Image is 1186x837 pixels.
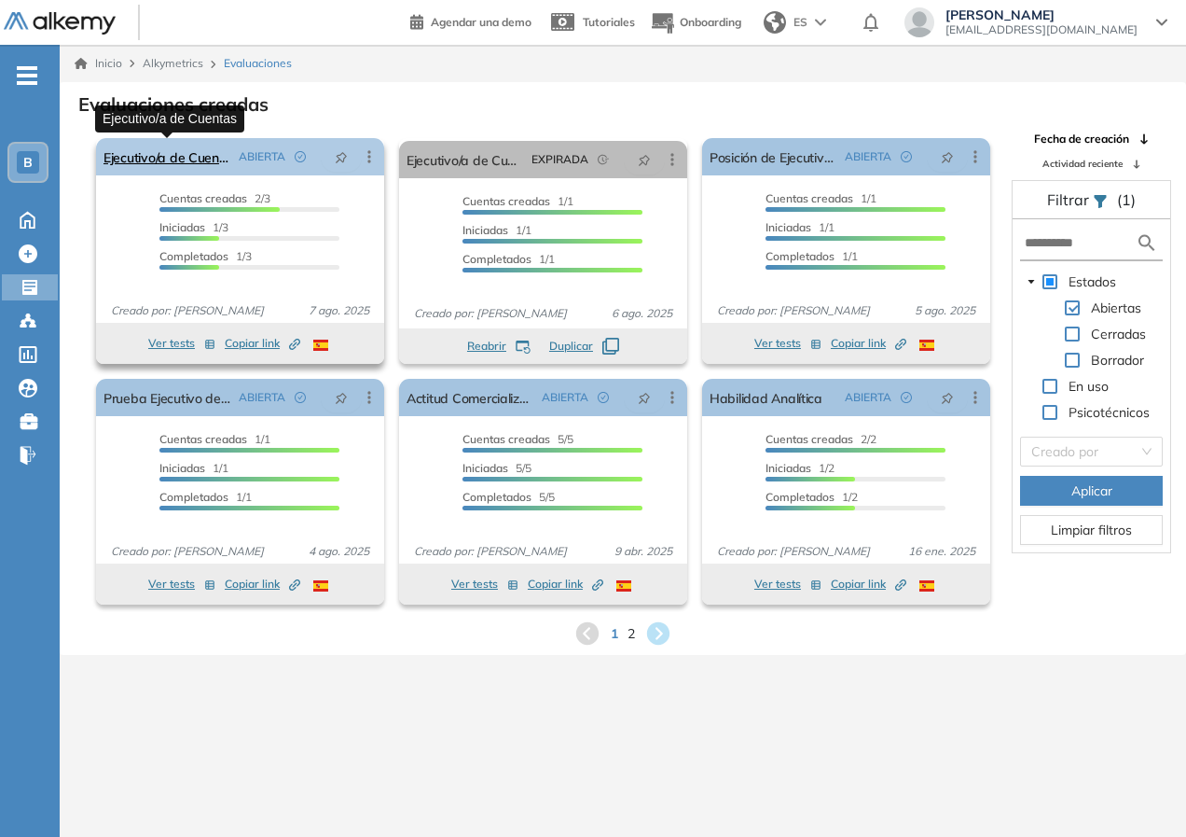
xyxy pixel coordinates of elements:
span: check-circle [901,151,912,162]
span: Aplicar [1071,481,1112,501]
button: Limpiar filtros [1020,515,1163,545]
span: Completados [765,249,834,263]
img: ESP [313,580,328,592]
span: Copiar link [831,576,906,593]
span: pushpin [941,149,954,164]
span: Abiertas [1087,297,1145,319]
a: Ejecutivo/a de Cuentas [407,141,524,178]
img: Logo [4,12,116,35]
a: Inicio [75,55,122,72]
span: ABIERTA [845,148,891,165]
button: pushpin [624,145,665,174]
span: pushpin [335,390,348,405]
span: Copiar link [831,335,906,352]
span: 5/5 [462,432,573,446]
span: 1/1 [462,223,531,237]
button: pushpin [321,142,362,172]
span: [PERSON_NAME] [945,7,1138,22]
span: Iniciadas [462,461,508,475]
span: ABIERTA [239,389,285,406]
span: Psicotécnicos [1065,401,1153,424]
span: Abiertas [1091,300,1141,316]
span: Iniciadas [159,220,205,234]
span: Filtrar [1047,190,1093,209]
span: 1/3 [159,220,228,234]
span: 1/1 [765,220,834,234]
button: Ver tests [451,573,518,595]
img: ESP [919,580,934,592]
img: search icon [1136,231,1158,255]
span: Completados [765,490,834,504]
span: caret-down [1027,277,1036,286]
span: Estados [1069,273,1116,290]
button: Copiar link [831,332,906,355]
span: Cerradas [1091,326,1146,342]
a: Agendar una demo [410,9,531,32]
span: 1/1 [462,252,555,266]
span: check-circle [598,392,609,403]
span: Borrador [1087,349,1148,371]
span: 1/3 [159,249,252,263]
button: pushpin [321,383,362,412]
span: Iniciadas [765,220,811,234]
span: Creado por: [PERSON_NAME] [710,302,877,319]
a: Habilidad Analítica [710,379,822,416]
span: Tutoriales [583,15,635,29]
span: Creado por: [PERSON_NAME] [103,543,271,560]
span: Cuentas creadas [462,432,550,446]
a: Prueba Ejecutivo de Ventas [103,379,231,416]
span: Cerradas [1087,323,1150,345]
span: 6 ago. 2025 [604,305,680,322]
button: Copiar link [528,573,603,595]
span: Evaluaciones [224,55,292,72]
span: Onboarding [680,15,741,29]
span: En uso [1069,378,1109,395]
span: pushpin [638,390,651,405]
span: pushpin [941,390,954,405]
span: Duplicar [549,338,593,355]
img: arrow [815,19,826,26]
span: ABIERTA [239,148,285,165]
span: Cuentas creadas [765,191,853,205]
span: ABIERTA [845,389,891,406]
span: Fecha de creación [1034,131,1129,147]
img: ESP [616,580,631,592]
span: Creado por: [PERSON_NAME] [407,305,574,322]
button: Ver tests [754,332,821,355]
span: Creado por: [PERSON_NAME] [103,302,271,319]
span: 1/2 [765,490,858,504]
span: 2/2 [765,432,876,446]
img: world [764,11,786,34]
span: 1 [611,624,618,644]
span: 1/1 [765,249,858,263]
button: Aplicar [1020,476,1163,506]
span: Copiar link [225,576,300,593]
span: [EMAIL_ADDRESS][DOMAIN_NAME] [945,22,1138,37]
span: Alkymetrics [143,56,203,70]
button: Duplicar [549,338,619,355]
span: pushpin [638,152,651,167]
button: pushpin [624,383,665,412]
span: 1/2 [765,461,834,475]
span: ABIERTA [542,389,588,406]
span: EXPIRADA [531,151,588,168]
span: Limpiar filtros [1051,520,1132,540]
button: Copiar link [225,573,300,595]
span: Iniciadas [159,461,205,475]
img: ESP [919,340,934,351]
a: Actitud Comercializadora V2 [407,379,534,416]
button: pushpin [927,142,968,172]
button: Reabrir [467,338,531,355]
span: 5 ago. 2025 [907,302,983,319]
button: Copiar link [225,332,300,355]
span: 1/1 [462,194,573,208]
span: Completados [462,252,531,266]
button: Onboarding [650,3,741,43]
span: Copiar link [528,576,603,593]
span: Creado por: [PERSON_NAME] [407,543,574,560]
span: 5/5 [462,461,531,475]
span: (1) [1117,188,1136,211]
span: Actividad reciente [1042,157,1123,171]
span: check-circle [901,392,912,403]
span: check-circle [295,392,306,403]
